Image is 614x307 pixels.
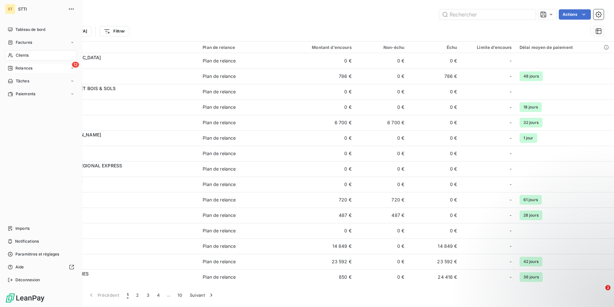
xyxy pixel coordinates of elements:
[510,150,512,157] span: -
[520,210,542,220] span: 28 jours
[143,288,153,302] button: 3
[285,192,355,208] td: 720 €
[285,130,355,146] td: 0 €
[44,200,195,206] span: CAFTRAL
[355,208,408,223] td: 487 €
[44,277,195,284] span: CAIRTECH
[510,88,512,95] span: -
[203,73,236,79] div: Plan de relance
[408,223,461,238] td: 0 €
[15,251,59,257] span: Paramètres et réglages
[439,9,536,20] input: Rechercher
[592,285,608,301] iframe: Intercom live chat
[44,215,195,222] span: CIVB01
[510,181,512,188] span: -
[408,146,461,161] td: 0 €
[203,45,281,50] div: Plan de relance
[285,146,355,161] td: 0 €
[408,177,461,192] td: 0 €
[44,107,195,114] span: CACOUVER
[16,52,29,58] span: Clients
[203,228,236,234] div: Plan de relance
[84,288,123,302] button: Précédent
[44,61,195,67] span: CACE76
[203,166,236,172] div: Plan de relance
[285,254,355,269] td: 23 592 €
[408,99,461,115] td: 0 €
[465,45,512,50] div: Limite d’encours
[486,245,614,290] iframe: Intercom notifications message
[355,192,408,208] td: 720 €
[132,288,143,302] button: 2
[285,53,355,69] td: 0 €
[510,58,512,64] span: -
[44,153,195,160] span: CAFFRE62
[203,197,236,203] div: Plan de relance
[100,26,129,36] button: Filtrer
[355,99,408,115] td: 0 €
[203,258,236,265] div: Plan de relance
[355,53,408,69] td: 0 €
[355,84,408,99] td: 0 €
[408,115,461,130] td: 0 €
[355,69,408,84] td: 0 €
[510,73,512,79] span: -
[44,246,195,253] span: CAGRILIA
[412,45,457,50] div: Échu
[44,163,122,168] span: AFFRETOO BY REGIONAL EXPRESS
[510,104,512,110] span: -
[408,69,461,84] td: 786 €
[408,208,461,223] td: 0 €
[408,53,461,69] td: 0 €
[510,135,512,141] span: -
[408,130,461,146] td: 0 €
[203,58,236,64] div: Plan de relance
[44,92,195,98] span: CACKER
[288,45,351,50] div: Montant d'encours
[520,102,542,112] span: 18 jours
[510,228,512,234] span: -
[15,238,39,244] span: Notifications
[15,27,45,33] span: Tableau de bord
[203,135,236,141] div: Plan de relance
[285,69,355,84] td: 786 €
[44,76,195,83] span: CACHAT
[355,146,408,161] td: 0 €
[16,91,35,97] span: Paiements
[15,264,24,270] span: Aide
[203,88,236,95] div: Plan de relance
[44,262,195,268] span: CAGRILOG
[408,254,461,269] td: 23 592 €
[510,212,512,219] span: -
[408,269,461,285] td: 24 416 €
[18,6,64,12] span: STTI
[15,226,30,231] span: Imports
[510,119,512,126] span: -
[285,208,355,223] td: 487 €
[359,45,404,50] div: Non-échu
[16,40,32,45] span: Factures
[605,285,610,290] span: 2
[408,238,461,254] td: 14 849 €
[285,238,355,254] td: 14 849 €
[285,161,355,177] td: 0 €
[355,177,408,192] td: 0 €
[355,223,408,238] td: 0 €
[203,119,236,126] div: Plan de relance
[355,161,408,177] td: 0 €
[123,288,132,302] button: 1
[520,118,542,127] span: 32 jours
[520,45,610,50] div: Délai moyen de paiement
[355,238,408,254] td: 0 €
[203,274,236,280] div: Plan de relance
[203,181,236,188] div: Plan de relance
[355,269,408,285] td: 0 €
[408,161,461,177] td: 0 €
[15,65,32,71] span: Relances
[285,223,355,238] td: 0 €
[5,262,77,272] a: Aide
[559,9,591,20] button: Actions
[174,288,186,302] button: 10
[520,71,543,81] span: 48 jours
[44,184,195,191] span: CAFRA01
